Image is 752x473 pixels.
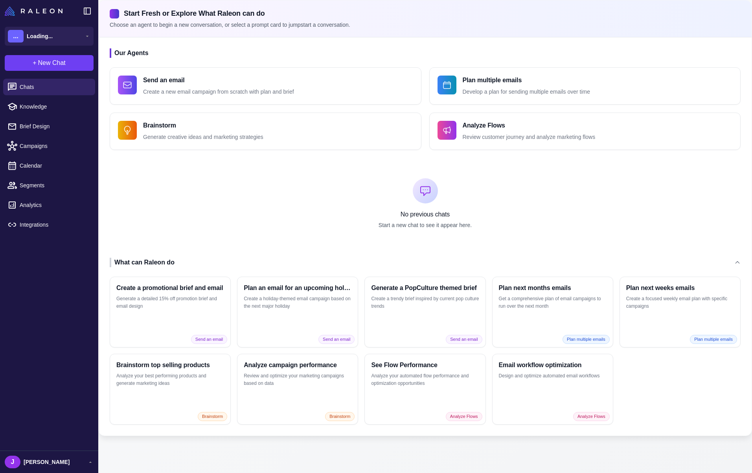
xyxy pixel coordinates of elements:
[371,372,479,388] p: Analyze your automated flow performance and optimization opportunities
[20,142,89,150] span: Campaigns
[5,55,94,71] button: +New Chat
[492,277,613,347] button: Plan next months emailsGet a comprehensive plan of email campaigns to run over the next monthPlan...
[3,216,95,233] a: Integrations
[191,335,227,344] span: Send an email
[626,295,734,310] p: Create a focused weekly email plan with specific campaigns
[3,79,95,95] a: Chats
[5,6,66,16] a: Raleon Logo
[325,412,355,421] span: Brainstorm
[446,335,482,344] span: Send an email
[244,295,351,310] p: Create a holiday-themed email campaign based on the next major holiday
[38,58,66,68] span: New Chat
[371,360,479,370] h3: See Flow Performance
[110,20,741,29] p: Choose an agent to begin a new conversation, or select a prompt card to jumpstart a conversation.
[463,87,590,96] p: Develop a plan for sending multiple emails over time
[364,277,485,347] button: Generate a PopCulture themed briefCreate a trendy brief inspired by current pop culture trendsSen...
[110,113,421,150] button: BrainstormGenerate creative ideas and marketing strategies
[499,295,607,310] p: Get a comprehensive plan of email campaigns to run over the next month
[573,412,610,421] span: Analyze Flows
[20,220,89,229] span: Integrations
[371,283,479,293] h3: Generate a PopCulture themed brief
[463,133,596,142] p: Review customer journey and analyze marketing flows
[143,133,263,142] p: Generate creative ideas and marketing strategies
[3,138,95,154] a: Campaigns
[429,113,741,150] button: Analyze FlowsReview customer journey and analyze marketing flows
[20,102,89,111] span: Knowledge
[110,48,741,58] h3: Our Agents
[3,197,95,213] a: Analytics
[110,67,421,105] button: Send an emailCreate a new email campaign from scratch with plan and brief
[3,177,95,194] a: Segments
[620,277,741,347] button: Plan next weeks emailsCreate a focused weekly email plan with specific campaignsPlan multiple emails
[5,456,20,468] div: J
[110,221,741,229] p: Start a new chat to see it appear here.
[563,335,610,344] span: Plan multiple emails
[237,277,358,347] button: Plan an email for an upcoming holidayCreate a holiday-themed email campaign based on the next maj...
[499,372,607,380] p: Design and optimize automated email workflows
[492,354,613,425] button: Email workflow optimizationDesign and optimize automated email workflowsAnalyze Flows
[20,122,89,131] span: Brief Design
[244,360,351,370] h3: Analyze campaign performance
[110,354,231,425] button: Brainstorm top selling productsAnalyze your best performing products and generate marketing ideas...
[463,121,596,130] h4: Analyze Flows
[116,283,224,293] h3: Create a promotional brief and email
[3,118,95,135] a: Brief Design
[371,295,479,310] p: Create a trendy brief inspired by current pop culture trends
[110,210,741,219] p: No previous chats
[463,76,590,85] h4: Plan multiple emails
[5,27,94,46] button: ...Loading...
[27,32,53,41] span: Loading...
[24,458,70,466] span: [PERSON_NAME]
[20,83,89,91] span: Chats
[110,277,231,347] button: Create a promotional brief and emailGenerate a detailed 15% off promotion brief and email designS...
[446,412,482,421] span: Analyze Flows
[690,335,737,344] span: Plan multiple emails
[143,121,263,130] h4: Brainstorm
[116,360,224,370] h3: Brainstorm top selling products
[143,87,294,96] p: Create a new email campaign from scratch with plan and brief
[198,412,227,421] span: Brainstorm
[318,335,355,344] span: Send an email
[8,30,24,42] div: ...
[20,181,89,190] span: Segments
[244,372,351,388] p: Review and optimize your marketing campaigns based on data
[3,98,95,115] a: Knowledge
[20,201,89,209] span: Analytics
[3,157,95,174] a: Calendar
[116,372,224,388] p: Analyze your best performing products and generate marketing ideas
[5,6,63,16] img: Raleon Logo
[20,161,89,170] span: Calendar
[33,58,36,68] span: +
[244,283,351,293] h3: Plan an email for an upcoming holiday
[110,8,741,19] h2: Start Fresh or Explore What Raleon can do
[499,360,607,370] h3: Email workflow optimization
[237,354,358,425] button: Analyze campaign performanceReview and optimize your marketing campaigns based on dataBrainstorm
[143,76,294,85] h4: Send an email
[429,67,741,105] button: Plan multiple emailsDevelop a plan for sending multiple emails over time
[364,354,485,425] button: See Flow PerformanceAnalyze your automated flow performance and optimization opportunitiesAnalyze...
[110,258,175,267] div: What can Raleon do
[626,283,734,293] h3: Plan next weeks emails
[116,295,224,310] p: Generate a detailed 15% off promotion brief and email design
[499,283,607,293] h3: Plan next months emails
